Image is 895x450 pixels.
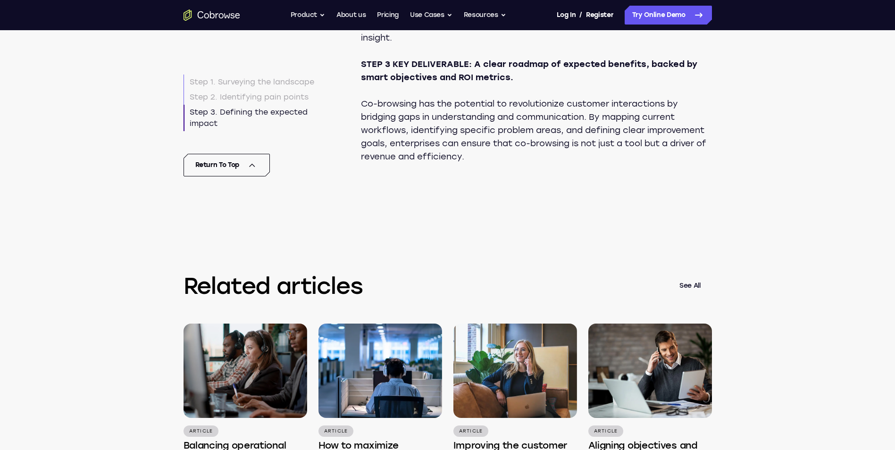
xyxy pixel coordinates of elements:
a: See All [668,275,712,297]
img: Balancing operational efficiency with ASAT and CSAT in the contact center [184,324,307,418]
a: Step 3. Defining the expected impact [184,105,316,131]
a: Step 1. Surveying the landscape [184,75,316,90]
button: Use Cases [410,6,452,25]
p: Article [453,425,489,437]
a: Go to the home page [184,9,240,21]
img: How to maximize revenue-generating opportunities with co-browsing [318,324,442,418]
p: Article [184,425,219,437]
a: About us [336,6,366,25]
a: Register [586,6,613,25]
p: Article [588,425,624,437]
a: Log In [557,6,576,25]
strong: STEP 3 KEY DELIVERABLE: A clear roadmap of expected benefits, backed by smart objectives and ROI ... [361,59,697,83]
p: Article [318,425,354,437]
span: / [579,9,582,21]
img: Improving the customer support experience with co-browsing [453,324,577,418]
a: Try Online Demo [625,6,712,25]
img: Aligning objectives and customer expectations [588,324,712,418]
button: Resources [464,6,506,25]
button: Product [291,6,326,25]
h3: Related articles [184,271,668,301]
p: Co-browsing has the potential to revolutionize customer interactions by bridging gaps in understa... [361,97,712,163]
button: Return To Top [184,154,270,176]
a: Pricing [377,6,399,25]
a: Step 2. Identifying pain points [184,90,316,105]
